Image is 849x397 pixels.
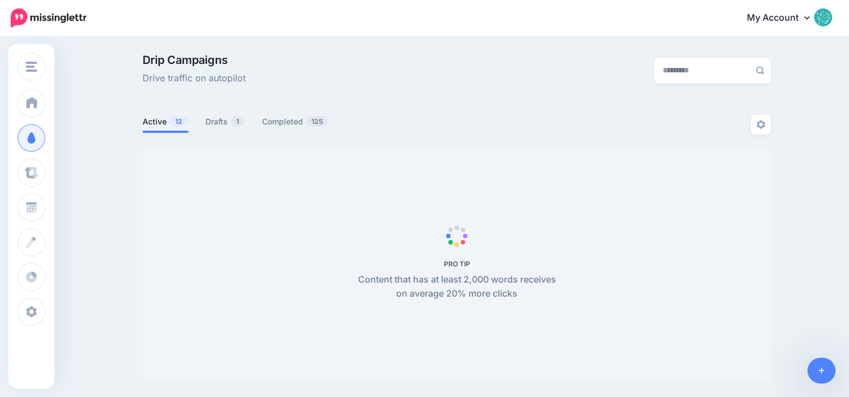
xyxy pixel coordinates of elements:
[352,260,562,268] h5: PRO TIP
[756,120,765,129] img: settings-grey.png
[26,62,37,72] img: menu.png
[143,115,189,128] a: Active12
[756,66,764,75] img: search-grey-6.png
[736,4,832,32] a: My Account
[143,71,246,86] span: Drive traffic on autopilot
[169,116,188,127] span: 12
[352,273,562,302] p: Content that has at least 2,000 words receives on average 20% more clicks
[306,116,328,127] span: 125
[231,116,245,127] span: 1
[143,54,246,66] span: Drip Campaigns
[11,8,86,27] img: Missinglettr
[262,115,329,128] a: Completed125
[205,115,245,128] a: Drafts1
